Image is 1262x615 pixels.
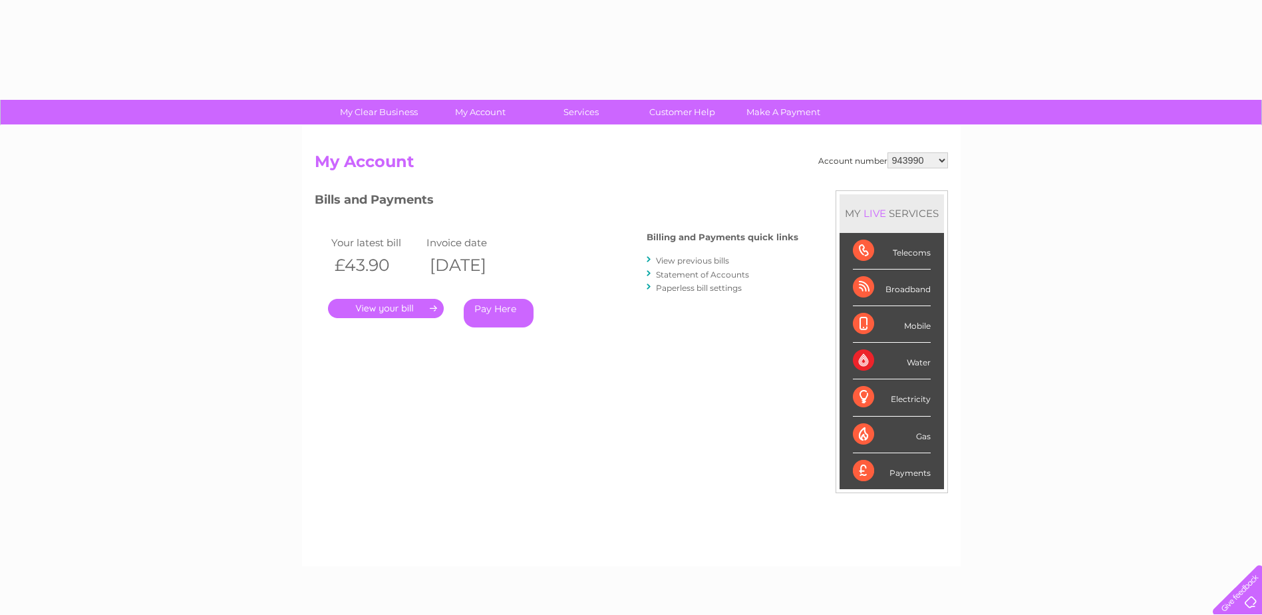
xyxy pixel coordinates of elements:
[728,100,838,124] a: Make A Payment
[647,232,798,242] h4: Billing and Payments quick links
[328,234,424,252] td: Your latest bill
[423,234,519,252] td: Invoice date
[328,299,444,318] a: .
[656,283,742,293] a: Paperless bill settings
[853,233,931,270] div: Telecoms
[853,379,931,416] div: Electricity
[324,100,434,124] a: My Clear Business
[315,190,798,214] h3: Bills and Payments
[853,343,931,379] div: Water
[315,152,948,178] h2: My Account
[423,252,519,279] th: [DATE]
[853,270,931,306] div: Broadband
[861,207,889,220] div: LIVE
[328,252,424,279] th: £43.90
[526,100,636,124] a: Services
[464,299,534,327] a: Pay Here
[840,194,944,232] div: MY SERVICES
[627,100,737,124] a: Customer Help
[425,100,535,124] a: My Account
[853,306,931,343] div: Mobile
[853,453,931,489] div: Payments
[853,417,931,453] div: Gas
[818,152,948,168] div: Account number
[656,270,749,280] a: Statement of Accounts
[656,256,729,266] a: View previous bills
